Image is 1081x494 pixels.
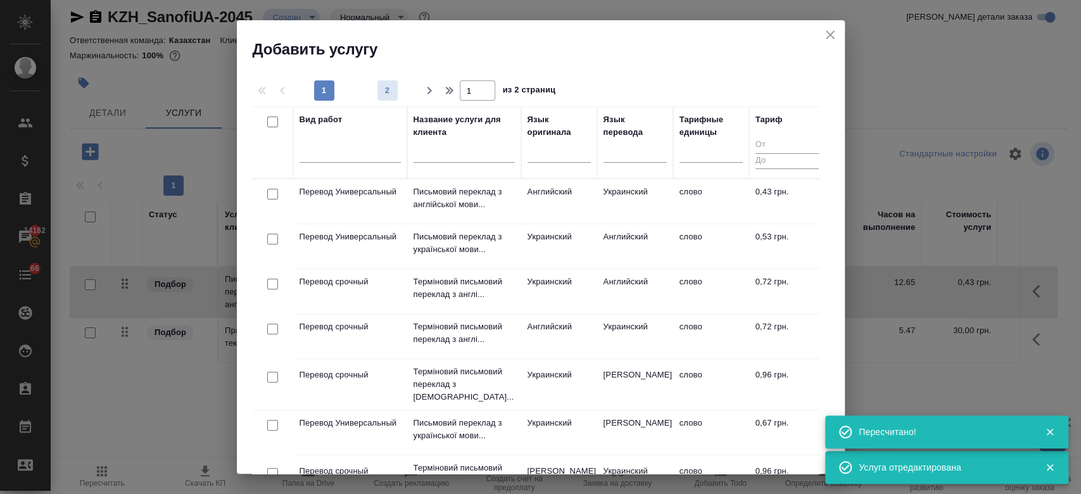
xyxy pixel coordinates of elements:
td: 0,96 грн. [749,362,825,407]
td: Украинский [597,179,673,224]
h2: Добавить услугу [253,39,845,60]
td: 0,67 грн. [749,410,825,455]
p: Терміновий письмовий переклад з [DEMOGRAPHIC_DATA]... [414,365,515,403]
div: Язык оригинала [528,113,591,139]
td: Украинский [521,269,597,313]
td: Английский [521,314,597,358]
td: 0,72 грн. [749,314,825,358]
p: Письмовий переклад з англійської мови... [414,186,515,211]
p: Письмовий переклад з української мови... [414,231,515,256]
td: Украинский [521,410,597,455]
p: Перевод Универсальный [300,186,401,198]
td: 0,43 грн. [749,179,825,224]
td: слово [673,410,749,455]
div: Вид работ [300,113,343,126]
td: [PERSON_NAME] [597,410,673,455]
p: Перевод срочный [300,320,401,333]
td: Английский [597,269,673,313]
td: Английский [521,179,597,224]
span: 2 [377,84,398,97]
td: слово [673,269,749,313]
span: из 2 страниц [503,82,556,101]
div: Язык перевода [604,113,667,139]
div: Тариф [755,113,783,126]
div: Тарифные единицы [680,113,743,139]
p: Перевод срочный [300,465,401,478]
p: Письмовий переклад з української мови... [414,417,515,442]
td: [PERSON_NAME] [597,362,673,407]
p: Перевод Универсальный [300,231,401,243]
td: слово [673,362,749,407]
td: Английский [597,224,673,269]
td: Украинский [521,224,597,269]
td: слово [673,179,749,224]
td: слово [673,314,749,358]
td: Украинский [597,314,673,358]
p: Перевод срочный [300,369,401,381]
td: 0,53 грн. [749,224,825,269]
button: Закрыть [1037,462,1063,473]
button: Закрыть [1037,426,1063,438]
td: слово [673,224,749,269]
td: Украинский [521,362,597,407]
p: Перевод срочный [300,275,401,288]
p: Терміновий письмовий переклад з англі... [414,320,515,346]
p: Терміновий письмовий переклад з англі... [414,275,515,301]
p: Перевод Универсальный [300,417,401,429]
input: От [755,137,819,153]
button: 2 [377,80,398,101]
div: Услуга отредактирована [859,461,1026,474]
button: close [821,25,840,44]
td: 0,72 грн. [749,269,825,313]
div: Название услуги для клиента [414,113,515,139]
div: Пересчитано! [859,426,1026,438]
input: До [755,153,819,169]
